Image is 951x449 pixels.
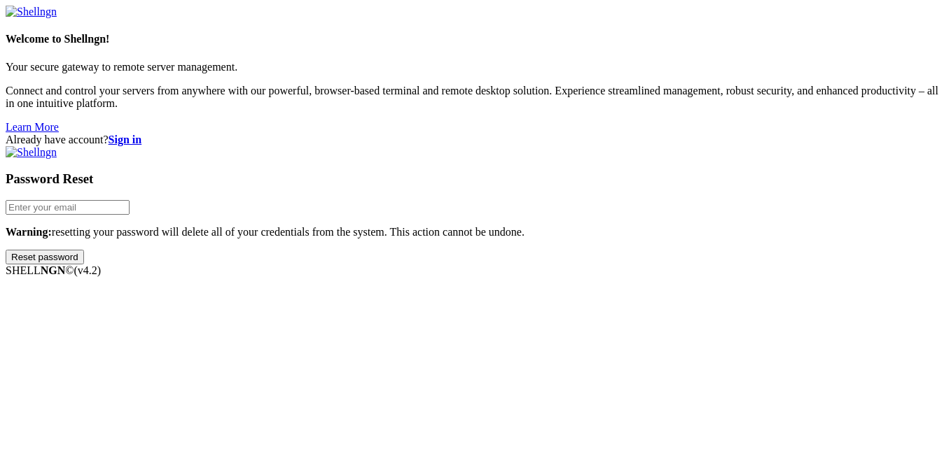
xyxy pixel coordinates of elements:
span: SHELL © [6,264,101,276]
img: Shellngn [6,6,57,18]
span: 4.2.0 [74,264,102,276]
p: Connect and control your servers from anywhere with our powerful, browser-based terminal and remo... [6,85,945,110]
p: Your secure gateway to remote server management. [6,61,945,73]
b: NGN [41,264,66,276]
input: Enter your email [6,200,130,215]
p: resetting your password will delete all of your credentials from the system. This action cannot b... [6,226,945,238]
input: Reset password [6,250,84,264]
div: Already have account? [6,134,945,146]
img: Shellngn [6,146,57,159]
b: Warning: [6,226,52,238]
a: Sign in [109,134,142,145]
h3: Password Reset [6,171,945,187]
h4: Welcome to Shellngn! [6,33,945,45]
a: Learn More [6,121,59,133]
